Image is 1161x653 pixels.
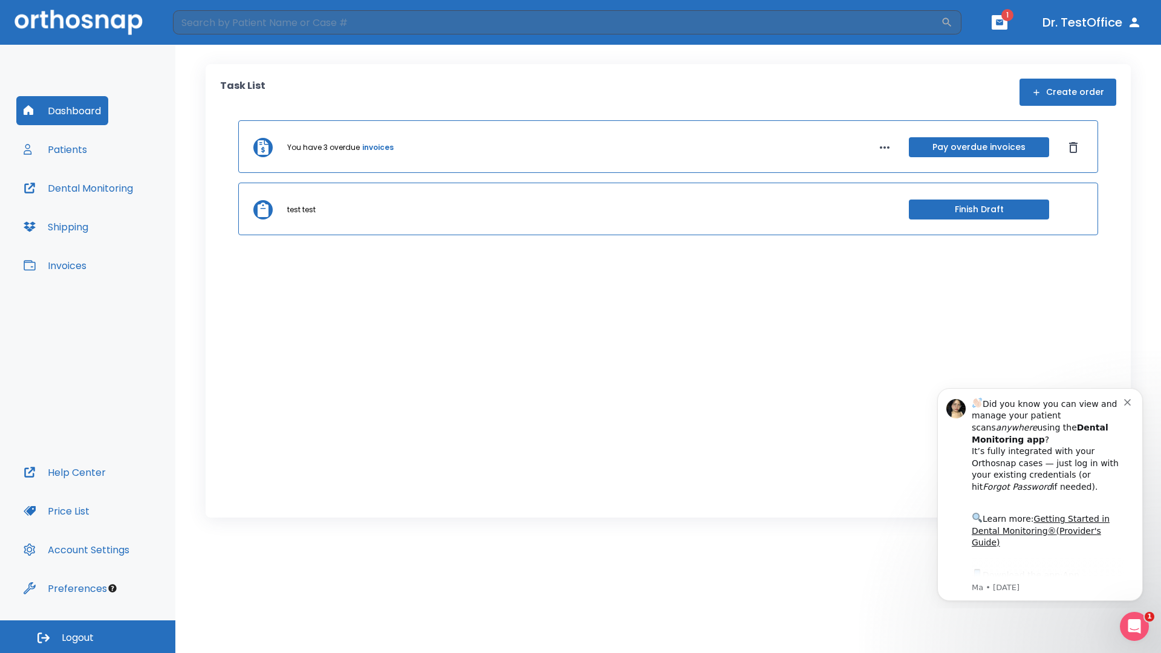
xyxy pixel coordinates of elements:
[919,377,1161,608] iframe: Intercom notifications message
[362,142,394,153] a: invoices
[16,458,113,487] button: Help Center
[16,212,96,241] button: Shipping
[287,142,360,153] p: You have 3 overdue
[53,193,160,215] a: App Store
[16,535,137,564] button: Account Settings
[909,137,1049,157] button: Pay overdue invoices
[15,10,143,34] img: Orthosnap
[16,96,108,125] button: Dashboard
[1145,612,1154,622] span: 1
[1120,612,1149,641] iframe: Intercom live chat
[53,190,205,252] div: Download the app: | ​ Let us know if you need help getting started!
[173,10,941,34] input: Search by Patient Name or Case #
[909,200,1049,219] button: Finish Draft
[107,583,118,594] div: Tooltip anchor
[287,204,316,215] p: test test
[220,79,265,106] p: Task List
[62,631,94,645] span: Logout
[205,19,215,28] button: Dismiss notification
[1020,79,1116,106] button: Create order
[16,174,140,203] button: Dental Monitoring
[53,205,205,216] p: Message from Ma, sent 7w ago
[1064,138,1083,157] button: Dismiss
[1038,11,1146,33] button: Dr. TestOffice
[16,135,94,164] button: Patients
[16,251,94,280] button: Invoices
[16,496,97,525] button: Price List
[1001,9,1013,21] span: 1
[16,574,114,603] button: Preferences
